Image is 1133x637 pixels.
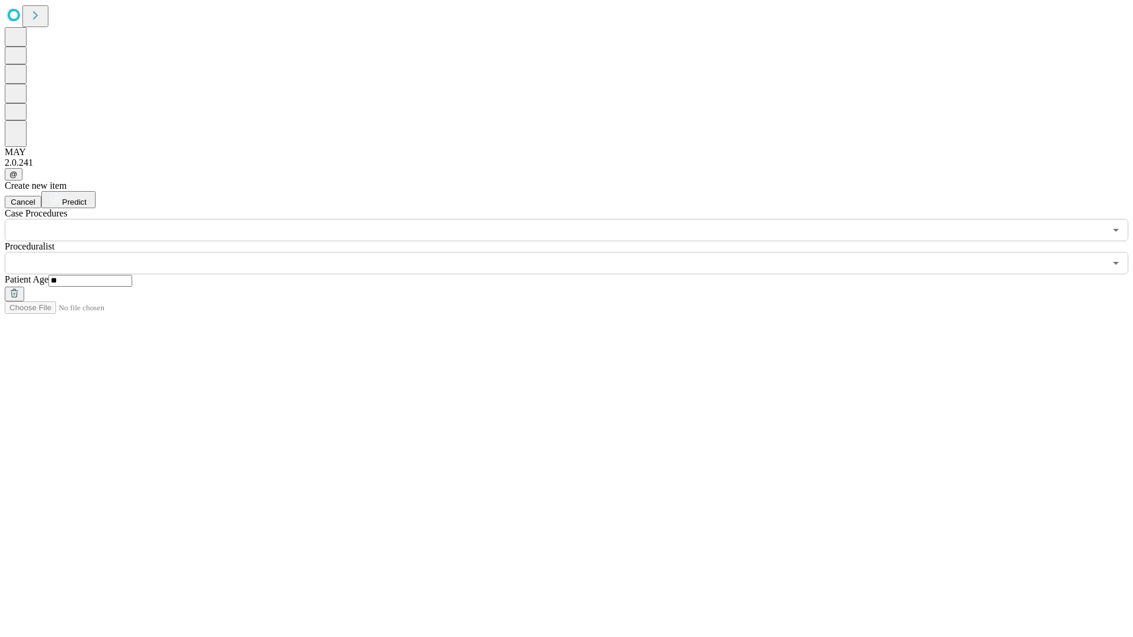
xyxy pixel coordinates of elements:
span: Proceduralist [5,241,54,251]
span: Patient Age [5,274,48,284]
span: Scheduled Procedure [5,208,67,218]
span: Cancel [11,198,35,206]
span: Predict [62,198,86,206]
button: Open [1108,255,1124,271]
button: Cancel [5,196,41,208]
span: Create new item [5,180,67,191]
button: Open [1108,222,1124,238]
button: Predict [41,191,96,208]
span: @ [9,170,18,179]
div: 2.0.241 [5,157,1128,168]
div: MAY [5,147,1128,157]
button: @ [5,168,22,180]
